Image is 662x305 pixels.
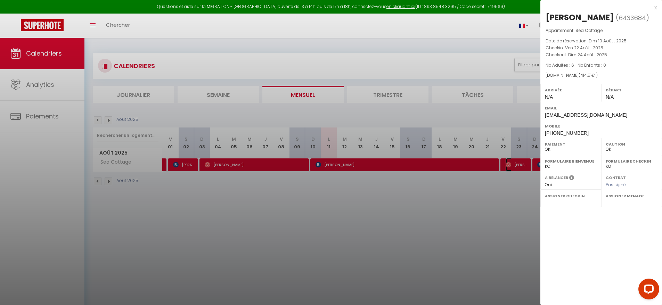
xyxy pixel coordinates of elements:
div: [PERSON_NAME] [546,12,614,23]
label: Paiement [545,141,597,148]
p: Appartement : [546,27,657,34]
label: Assigner Menage [606,192,657,199]
span: Dim 10 Août . 2025 [589,38,627,44]
span: N/A [606,94,614,100]
span: Ven 22 Août . 2025 [565,45,603,51]
label: Contrat [606,175,626,179]
label: Mobile [545,123,657,130]
p: Checkin : [546,44,657,51]
span: [EMAIL_ADDRESS][DOMAIN_NAME] [545,112,627,118]
i: Sélectionner OUI si vous souhaiter envoyer les séquences de messages post-checkout [569,175,574,182]
p: Date de réservation : [546,38,657,44]
div: x [540,3,657,12]
label: Formulaire Bienvenue [545,158,597,165]
span: Dim 24 Août . 2025 [568,52,607,58]
p: Checkout : [546,51,657,58]
label: Assigner Checkin [545,192,597,199]
span: Pas signé [606,182,626,188]
label: Arrivée [545,86,597,93]
label: Email [545,105,657,112]
span: 6433684 [619,14,646,22]
span: 414.51 [580,72,591,78]
span: ( ) [616,13,649,23]
div: [DOMAIN_NAME] [546,72,657,79]
label: Caution [606,141,657,148]
span: N/A [545,94,553,100]
iframe: LiveChat chat widget [633,276,662,305]
span: Nb Enfants : 0 [578,62,606,68]
label: Départ [606,86,657,93]
span: [PHONE_NUMBER] [545,130,589,136]
label: A relancer [545,175,568,181]
span: Sea Cottage [575,27,603,33]
span: Nb Adultes : 6 - [546,62,606,68]
label: Formulaire Checkin [606,158,657,165]
span: ( € ) [579,72,598,78]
